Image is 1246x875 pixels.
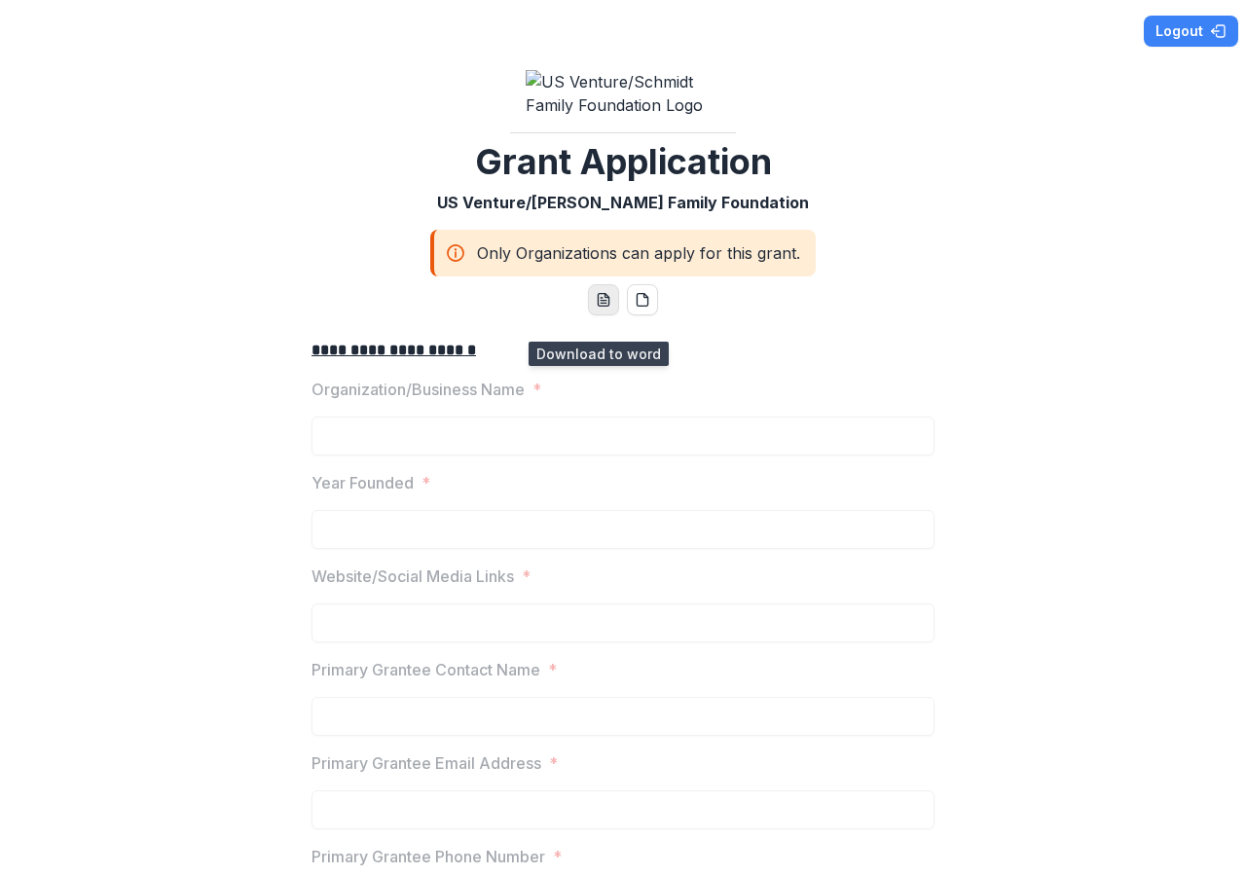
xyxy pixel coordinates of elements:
div: Only Organizations can apply for this grant. [430,230,816,276]
button: pdf-download [627,284,658,315]
p: Organization/Business Name [311,378,525,401]
p: US Venture/[PERSON_NAME] Family Foundation [437,191,809,214]
button: word-download [588,284,619,315]
p: Primary Grantee Email Address [311,751,541,775]
img: US Venture/Schmidt Family Foundation Logo [526,70,720,117]
p: Primary Grantee Phone Number [311,845,545,868]
button: Logout [1144,16,1238,47]
p: Year Founded [311,471,414,494]
h2: Grant Application [475,141,772,183]
p: Website/Social Media Links [311,565,514,588]
p: Primary Grantee Contact Name [311,658,540,681]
